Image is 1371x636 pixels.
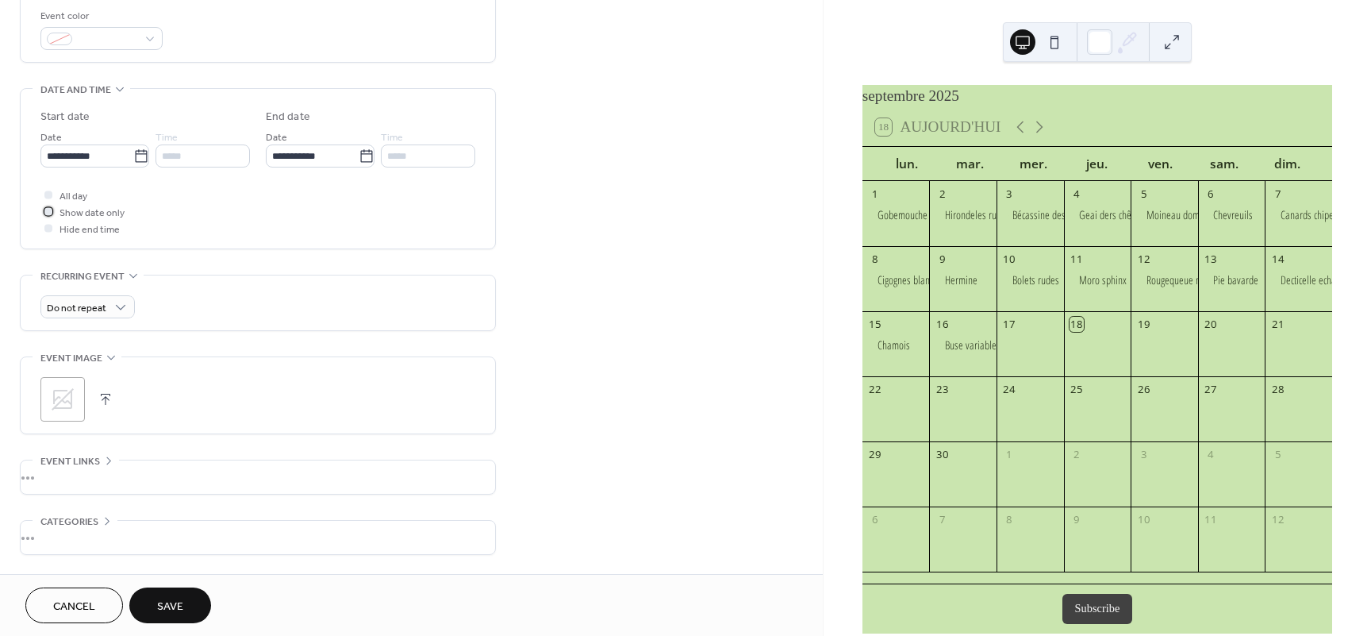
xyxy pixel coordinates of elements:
[40,377,85,422] div: ;
[868,382,882,396] div: 22
[1002,187,1016,201] div: 3
[1192,147,1256,181] div: sam.
[1070,317,1084,331] div: 18
[266,129,287,146] span: Date
[1129,147,1192,181] div: ven.
[157,599,183,615] span: Save
[156,129,178,146] span: Time
[1281,207,1347,223] div: Canards chipeaux
[935,187,950,201] div: 2
[1070,382,1084,396] div: 25
[878,272,947,288] div: Cigognes blanches
[21,521,495,554] div: •••
[1204,448,1218,462] div: 4
[1064,272,1131,288] div: Moro sphinx
[1136,317,1150,331] div: 19
[1271,448,1285,462] div: 5
[1136,187,1150,201] div: 5
[875,147,939,181] div: lun.
[1256,147,1319,181] div: dim.
[25,588,123,623] button: Cancel
[868,448,882,462] div: 29
[1204,252,1218,266] div: 13
[868,252,882,266] div: 8
[60,222,120,238] span: Hide end time
[862,272,930,288] div: Cigognes blanches
[868,317,882,331] div: 15
[1070,252,1084,266] div: 11
[1062,594,1133,624] button: Subscribe
[1012,272,1059,288] div: Bolets rudes
[997,272,1064,288] div: Bolets rudes
[1271,252,1285,266] div: 14
[935,382,950,396] div: 23
[1002,448,1016,462] div: 1
[1271,513,1285,527] div: 12
[40,109,90,125] div: Start date
[1002,252,1016,266] div: 10
[1146,207,1227,223] div: Moineau domestique
[1204,513,1218,527] div: 11
[1070,513,1084,527] div: 9
[929,207,997,223] div: Hirondeles rustiques
[862,207,930,223] div: Gobemouche noir
[1070,448,1084,462] div: 2
[40,268,125,285] span: Recurring event
[1002,147,1066,181] div: mer.
[1012,207,1094,223] div: Bécassine des marais
[1265,207,1332,223] div: Canards chipeaux
[1079,272,1127,288] div: Moro sphinx
[1204,187,1218,201] div: 6
[47,299,106,318] span: Do not repeat
[1131,272,1198,288] div: Rougequeue noir
[1213,272,1258,288] div: Pie bavarde
[945,207,1023,223] div: Hirondeles rustiques
[862,337,930,353] div: Chamois
[868,513,882,527] div: 6
[40,129,62,146] span: Date
[1281,272,1359,288] div: Decticelle echassière
[997,207,1064,223] div: Bécassine des marais
[1136,513,1150,527] div: 10
[929,337,997,353] div: Buse variable
[935,448,950,462] div: 30
[1271,187,1285,201] div: 7
[1002,317,1016,331] div: 17
[1131,207,1198,223] div: Moineau domestique
[862,85,1332,108] div: septembre 2025
[1079,207,1145,223] div: Geai ders chênes
[1064,207,1131,223] div: Geai ders chênes
[1146,272,1211,288] div: Rougequeue noir
[1198,207,1265,223] div: Chevreuils
[1066,147,1129,181] div: jeu.
[60,205,125,222] span: Show date only
[935,513,950,527] div: 7
[929,272,997,288] div: Hermine
[1136,382,1150,396] div: 26
[1204,382,1218,396] div: 27
[1265,272,1332,288] div: Decticelle echassière
[1204,317,1218,331] div: 20
[266,109,310,125] div: End date
[1136,252,1150,266] div: 12
[939,147,1002,181] div: mar.
[40,514,98,530] span: Categories
[868,187,882,201] div: 1
[53,599,95,615] span: Cancel
[1002,382,1016,396] div: 24
[40,350,102,367] span: Event image
[1198,272,1265,288] div: Pie bavarde
[381,129,403,146] span: Time
[40,8,159,25] div: Event color
[878,207,945,223] div: Gobemouche noir
[1002,513,1016,527] div: 8
[60,188,87,205] span: All day
[129,588,211,623] button: Save
[21,461,495,494] div: •••
[878,337,910,353] div: Chamois
[1271,382,1285,396] div: 28
[40,453,100,470] span: Event links
[945,272,977,288] div: Hermine
[1136,448,1150,462] div: 3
